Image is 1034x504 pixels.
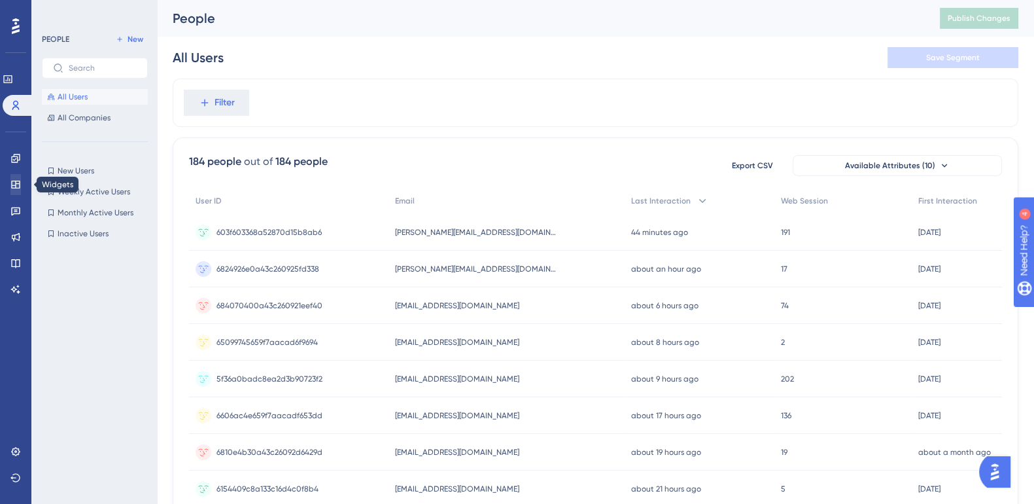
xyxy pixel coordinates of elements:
[918,338,940,347] time: [DATE]
[42,163,148,179] button: New Users
[189,154,241,170] div: 184 people
[42,226,148,242] button: Inactive Users
[979,452,1018,492] iframe: UserGuiding AI Assistant Launcher
[184,90,249,116] button: Filter
[918,448,991,457] time: about a month ago
[58,207,133,218] span: Monthly Active Users
[948,13,1010,24] span: Publish Changes
[91,7,95,17] div: 4
[216,447,322,458] span: 6810e4b30a43c26092d6429d
[42,34,69,45] div: PEOPLE
[845,160,935,171] span: Available Attributes (10)
[216,374,322,384] span: 5f36a0badc8ea2d3b90723f2
[732,160,773,171] span: Export CSV
[216,484,319,494] span: 6154409c8a133c16d4c0f8b4
[918,228,940,237] time: [DATE]
[631,448,701,457] time: about 19 hours ago
[918,301,940,310] time: [DATE]
[58,113,111,123] span: All Companies
[216,300,322,311] span: 684070400a43c260921eef40
[940,8,1018,29] button: Publish Changes
[244,154,273,170] div: out of
[631,228,688,237] time: 44 minutes ago
[42,184,148,200] button: Weekly Active Users
[631,338,699,347] time: about 8 hours ago
[631,301,698,310] time: about 6 hours ago
[918,411,940,420] time: [DATE]
[395,300,519,311] span: [EMAIL_ADDRESS][DOMAIN_NAME]
[781,337,785,348] span: 2
[69,63,137,73] input: Search
[781,410,791,421] span: 136
[395,410,519,421] span: [EMAIL_ADDRESS][DOMAIN_NAME]
[631,484,701,494] time: about 21 hours ago
[58,187,130,197] span: Weekly Active Users
[918,484,940,494] time: [DATE]
[216,410,322,421] span: 6606ac4e659f7aacadf653dd
[781,484,785,494] span: 5
[631,196,691,206] span: Last Interaction
[216,227,322,238] span: 603f603368a52870d15b8ab6
[196,196,222,206] span: User ID
[631,264,701,274] time: about an hour ago
[793,155,1002,176] button: Available Attributes (10)
[215,95,235,111] span: Filter
[395,447,519,458] span: [EMAIL_ADDRESS][DOMAIN_NAME]
[918,264,940,274] time: [DATE]
[719,155,785,176] button: Export CSV
[173,9,907,27] div: People
[31,3,82,19] span: Need Help?
[275,154,328,170] div: 184 people
[42,89,148,105] button: All Users
[926,52,980,63] span: Save Segment
[42,110,148,126] button: All Companies
[128,34,143,45] span: New
[918,374,940,384] time: [DATE]
[781,227,790,238] span: 191
[216,337,318,348] span: 65099745659f7aacad6f9694
[781,374,794,384] span: 202
[395,227,559,238] span: [PERSON_NAME][EMAIL_ADDRESS][DOMAIN_NAME]
[781,447,787,458] span: 19
[42,205,148,221] button: Monthly Active Users
[918,196,977,206] span: First Interaction
[781,300,789,311] span: 74
[111,31,148,47] button: New
[395,374,519,384] span: [EMAIL_ADDRESS][DOMAIN_NAME]
[888,47,1018,68] button: Save Segment
[781,196,828,206] span: Web Session
[631,411,701,420] time: about 17 hours ago
[395,264,559,274] span: [PERSON_NAME][EMAIL_ADDRESS][DOMAIN_NAME]
[395,196,415,206] span: Email
[58,92,88,102] span: All Users
[781,264,787,274] span: 17
[216,264,319,274] span: 6824926e0a43c260925fd338
[395,484,519,494] span: [EMAIL_ADDRESS][DOMAIN_NAME]
[58,228,109,239] span: Inactive Users
[58,166,94,176] span: New Users
[631,374,698,384] time: about 9 hours ago
[173,48,224,67] div: All Users
[395,337,519,348] span: [EMAIL_ADDRESS][DOMAIN_NAME]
